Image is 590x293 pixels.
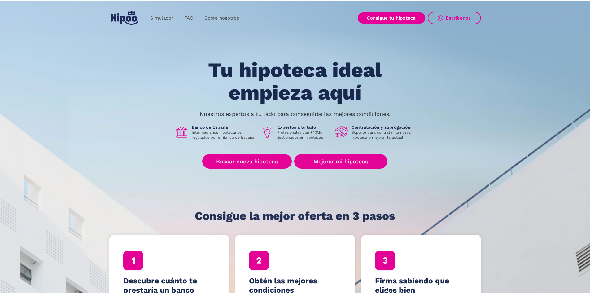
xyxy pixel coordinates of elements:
a: Consigue tu hipoteca [358,12,425,24]
a: Mejorar mi hipoteca [294,154,387,169]
p: Profesionales con +40M€ gestionados en hipotecas [277,130,330,140]
a: Buscar nueva hipoteca [202,154,292,169]
p: Soporte para contratar tu nueva hipoteca o mejorar la actual [352,130,415,140]
div: Escríbenos [446,15,471,21]
a: Escríbenos [428,12,481,24]
h1: Contratación y subrogación [352,124,415,130]
h1: Tu hipoteca ideal empieza aquí [177,59,412,104]
h1: Consigue la mejor oferta en 3 pasos [195,210,395,222]
a: Sobre nosotros [199,12,245,24]
h1: Banco de España [192,124,256,130]
a: FAQ [179,12,199,24]
p: Intermediarios hipotecarios regulados por el Banco de España [192,130,256,140]
p: Nuestros expertos a tu lado para conseguirte las mejores condiciones. [200,112,391,117]
a: Simulador [145,12,179,24]
a: home [109,9,140,27]
h1: Expertos a tu lado [277,124,330,130]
